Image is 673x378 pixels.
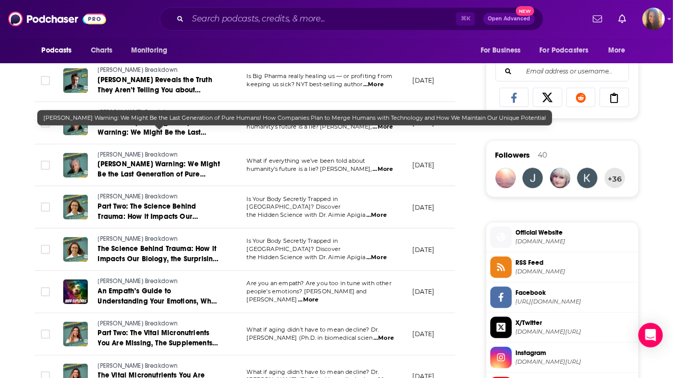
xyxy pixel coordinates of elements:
[642,8,665,30] span: Logged in as AHartman333
[516,268,634,275] span: feeds.megaphone.fm
[84,41,119,60] a: Charts
[601,41,638,60] button: open menu
[550,168,570,188] img: foxykimmy831
[247,237,341,253] span: Is Your Body Secretly Trapped in [GEOGRAPHIC_DATA]? Discover
[490,347,634,368] a: Instagram[DOMAIN_NAME][URL]
[247,211,366,218] span: the Hidden Science with Dr. Aimie Apigia
[473,41,534,60] button: open menu
[41,76,50,85] span: Toggle select row
[516,318,634,327] span: X/Twitter
[413,287,435,296] p: [DATE]
[98,235,178,242] span: [PERSON_NAME] Breakdown
[41,161,50,170] span: Toggle select row
[42,43,72,58] span: Podcasts
[247,334,373,341] span: [PERSON_NAME] (Ph.D. in biomedical scien
[98,192,220,201] a: [PERSON_NAME] Breakdown
[160,7,543,31] div: Search podcasts, credits, & more...
[566,88,596,107] a: Share on Reddit
[98,244,220,264] a: The Science Behind Trauma: How it Impacts Our Biology, the Surprising Connection to Inflammation,...
[98,66,178,73] span: [PERSON_NAME] Breakdown
[372,123,393,131] span: ...More
[495,168,516,188] a: Podview123
[481,43,521,58] span: For Business
[98,151,178,158] span: [PERSON_NAME] Breakdown
[98,75,220,95] a: [PERSON_NAME] Reveals the Truth They Aren’t Telling You about [MEDICAL_DATA], GLP-1s and [MEDICAL...
[516,328,634,336] span: twitter.com/missmayim
[490,226,634,248] a: Official Website[DOMAIN_NAME]
[98,362,178,369] span: [PERSON_NAME] Breakdown
[41,287,50,296] span: Toggle select row
[41,245,50,254] span: Toggle select row
[98,320,178,327] span: [PERSON_NAME] Breakdown
[413,76,435,85] p: [DATE]
[516,6,534,16] span: New
[98,278,178,285] span: [PERSON_NAME] Breakdown
[516,298,634,306] span: https://www.facebook.com/MissMayim
[483,13,535,25] button: Open AdvancedNew
[98,109,178,116] span: [PERSON_NAME] Breakdown
[8,9,106,29] img: Podchaser - Follow, Share and Rate Podcasts
[247,81,363,88] span: keeping us sick? NYT best-selling author
[638,323,663,347] div: Open Intercom Messenger
[614,10,630,28] a: Show notifications dropdown
[43,114,546,121] span: [PERSON_NAME] Warning: We Might Be the Last Generation of Pure Humans! How Companies Plan to Merg...
[504,62,620,81] input: Email address or username...
[488,16,530,21] span: Open Advanced
[516,238,634,245] span: mayim.simplecast.com
[495,61,629,82] div: Search followers
[490,287,634,308] a: Facebook[URL][DOMAIN_NAME]
[533,41,604,60] button: open menu
[642,8,665,30] img: User Profile
[522,168,543,188] img: cjemt2911
[516,258,634,267] span: RSS Feed
[98,328,220,348] a: Part Two: The Vital Micronutrients You Are Missing, The Supplements to Take to Add Them Back into...
[538,150,547,160] div: 40
[247,165,372,172] span: humanity’s future is a lie? [PERSON_NAME],
[98,202,215,262] span: Part Two: The Science Behind Trauma: How it Impacts Our Biology, the Surprising Connection to Inf...
[366,254,387,262] span: ...More
[516,348,634,358] span: Instagram
[577,168,597,188] img: ktr675
[533,88,562,107] a: Share on X/Twitter
[516,288,634,297] span: Facebook
[490,257,634,278] a: RSS Feed[DOMAIN_NAME]
[41,203,50,212] span: Toggle select row
[41,118,50,128] span: Toggle select row
[600,88,629,107] a: Copy Link
[35,41,85,60] button: open menu
[98,193,178,200] span: [PERSON_NAME] Breakdown
[124,41,181,60] button: open menu
[366,211,387,219] span: ...More
[98,159,220,180] a: [PERSON_NAME] Warning: We Might Be the Last Generation of Pure Humans! How Companies Plan to Merg...
[98,75,217,125] span: [PERSON_NAME] Reveals the Truth They Aren’t Telling You about [MEDICAL_DATA], GLP-1s and [MEDICAL...
[373,334,394,342] span: ...More
[413,161,435,169] p: [DATE]
[247,254,366,261] span: the Hidden Science with Dr. Aimie Apigia
[605,168,625,188] button: +36
[98,108,220,117] a: [PERSON_NAME] Breakdown
[516,358,634,366] span: instagram.com/bialikbreakdown
[413,245,435,254] p: [DATE]
[98,277,220,286] a: [PERSON_NAME] Breakdown
[98,66,220,75] a: [PERSON_NAME] Breakdown
[642,8,665,30] button: Show profile menu
[98,244,219,304] span: The Science Behind Trauma: How it Impacts Our Biology, the Surprising Connection to Inflammation,...
[456,12,475,26] span: ⌘ K
[98,117,220,138] a: PART TWO: [PERSON_NAME] Warning: We Might Be the Last Generation of Pure Humans! How Companies Pl...
[91,43,113,58] span: Charts
[589,10,606,28] a: Show notifications dropdown
[98,201,220,222] a: Part Two: The Science Behind Trauma: How it Impacts Our Biology, the Surprising Connection to Inf...
[540,43,589,58] span: For Podcasters
[98,150,220,160] a: [PERSON_NAME] Breakdown
[413,330,435,338] p: [DATE]
[98,287,218,336] span: An Empath’s Guide to Understanding Your Emotions, What It Means for Extra-Sensory Abilities & How...
[98,160,220,219] span: [PERSON_NAME] Warning: We Might Be the Last Generation of Pure Humans! How Companies Plan to Merg...
[247,326,379,333] span: What if aging didn’t have to mean decline? Dr.
[363,81,384,89] span: ...More
[247,72,393,80] span: Is Big Pharma really healing us — or profiting from
[98,319,220,329] a: [PERSON_NAME] Breakdown
[608,43,626,58] span: More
